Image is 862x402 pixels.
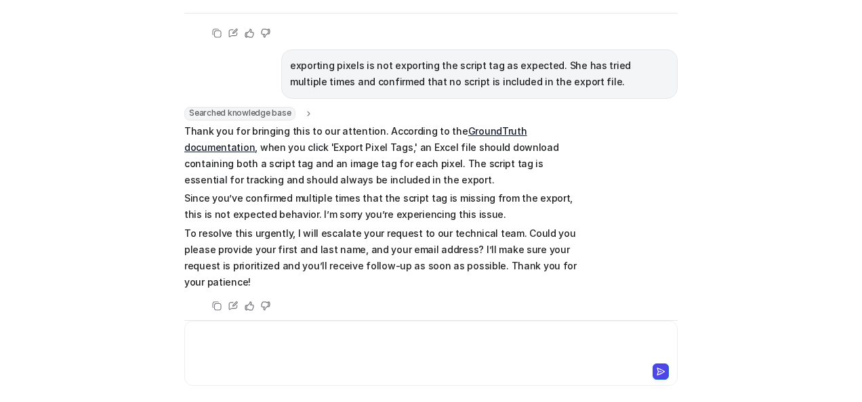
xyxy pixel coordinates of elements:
p: Thank you for bringing this to our attention. According to the , when you click 'Export Pixel Tag... [184,123,581,188]
p: Since you’ve confirmed multiple times that the script tag is missing from the export, this is not... [184,190,581,223]
p: exporting pixels is not exporting the script tag as expected. She has tried multiple times and co... [290,58,669,90]
p: To resolve this urgently, I will escalate your request to our technical team. Could you please pr... [184,225,581,290]
span: Searched knowledge base [184,107,295,120]
a: GroundTruth documentation [184,125,527,153]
